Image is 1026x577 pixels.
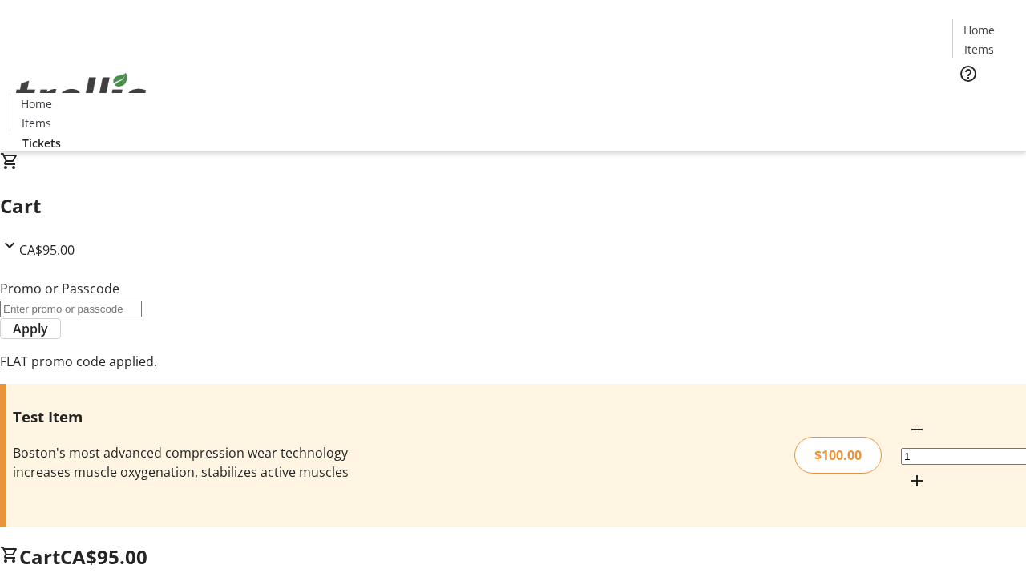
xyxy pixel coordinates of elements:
span: Tickets [965,93,1004,110]
a: Home [10,95,62,112]
span: CA$95.00 [19,241,75,259]
a: Tickets [10,135,74,151]
a: Tickets [952,93,1016,110]
span: Home [21,95,52,112]
a: Home [953,22,1004,38]
a: Items [953,41,1004,58]
span: Apply [13,319,48,338]
h3: Test Item [13,406,363,428]
div: $100.00 [794,437,882,474]
span: Tickets [22,135,61,151]
span: CA$95.00 [60,543,147,570]
span: Items [22,115,51,131]
button: Increment by one [901,465,933,497]
button: Help [952,58,984,90]
img: Orient E2E Organization n8Uh8VXFSN's Logo [10,55,152,135]
button: Decrement by one [901,414,933,446]
span: Home [963,22,995,38]
a: Items [10,115,62,131]
div: Boston's most advanced compression wear technology increases muscle oxygenation, stabilizes activ... [13,443,363,482]
span: Items [964,41,994,58]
